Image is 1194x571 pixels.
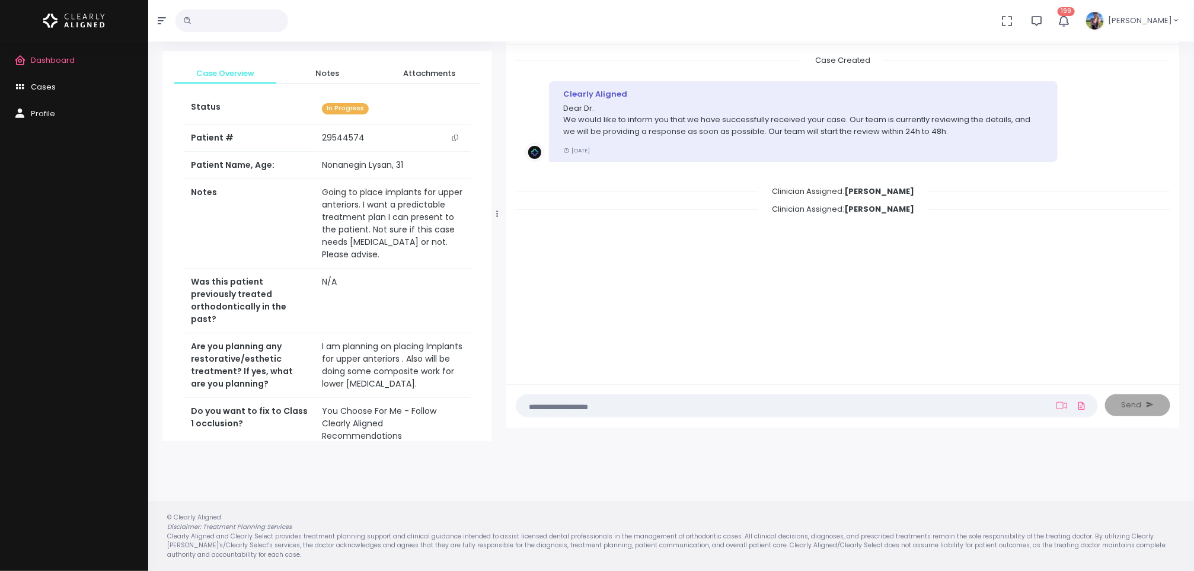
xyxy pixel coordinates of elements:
[563,146,590,154] small: [DATE]
[322,103,369,114] span: In Progress
[1058,7,1075,16] span: 199
[167,522,292,531] em: Disclaimer: Treatment Planning Services
[184,124,315,152] th: Patient #
[388,68,471,79] span: Attachments
[1074,395,1088,416] a: Add Files
[43,8,105,33] img: Logo Horizontal
[184,269,315,333] th: Was this patient previously treated orthodontically in the past?
[315,152,471,179] td: Nonanegin Lysan, 31
[184,152,315,179] th: Patient Name, Age:
[801,51,885,69] span: Case Created
[516,55,1170,372] div: scrollable content
[155,513,1187,559] div: © Clearly Aligned Clearly Aligned and Clearly Select provides treatment planning support and clin...
[184,179,315,269] th: Notes
[758,182,928,200] span: Clinician Assigned:
[844,203,914,215] b: [PERSON_NAME]
[315,333,471,398] td: I am planning on placing Implants for upper anteriors . Also will be doing some composite work fo...
[315,125,471,152] td: 29544574
[758,200,928,218] span: Clinician Assigned:
[184,398,315,450] th: Do you want to fix to Class 1 occlusion?
[31,81,56,92] span: Cases
[286,68,369,79] span: Notes
[563,103,1043,138] p: Dear Dr. We would like to inform you that we have successfully received your case. Our team is cu...
[31,55,75,66] span: Dashboard
[563,88,1043,100] div: Clearly Aligned
[315,179,471,269] td: Going to place implants for upper anteriors. I want a predictable treatment plan I can present to...
[1084,10,1106,31] img: Header Avatar
[315,269,471,333] td: N/A
[184,94,315,124] th: Status
[31,108,55,119] span: Profile
[315,398,471,450] td: You Choose For Me - Follow Clearly Aligned Recommendations
[184,333,315,398] th: Are you planning any restorative/esthetic treatment? If yes, what are you planning?
[1054,401,1070,410] a: Add Loom Video
[844,186,914,197] b: [PERSON_NAME]
[1108,15,1172,27] span: [PERSON_NAME]
[184,68,267,79] span: Case Overview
